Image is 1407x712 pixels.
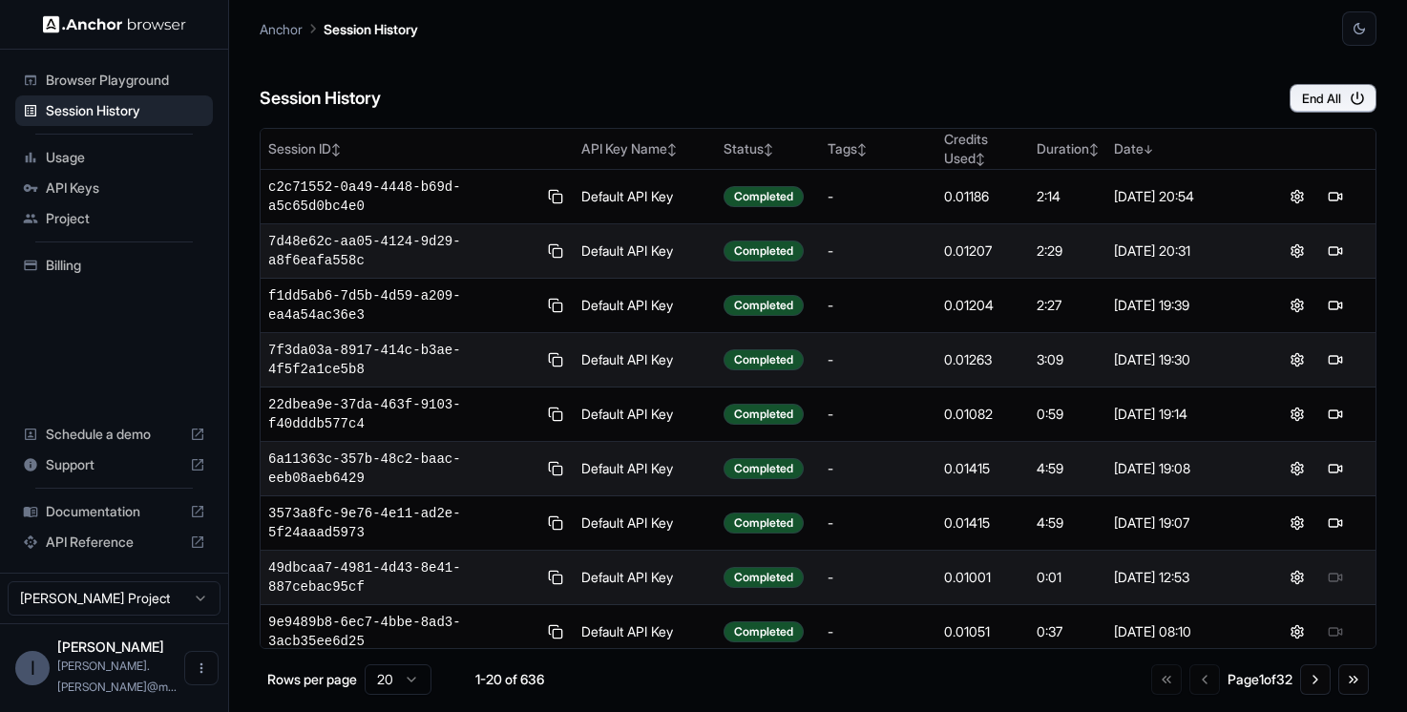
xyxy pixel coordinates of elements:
[260,85,381,113] h6: Session History
[268,450,537,488] span: 6a11363c-357b-48c2-baac-eeb08aeb6429
[46,71,205,90] span: Browser Playground
[724,567,804,588] div: Completed
[43,15,186,33] img: Anchor Logo
[46,455,182,474] span: Support
[268,178,537,216] span: c2c71552-0a49-4448-b69d-a5c65d0bc4e0
[574,224,716,279] td: Default API Key
[828,187,929,206] div: -
[15,496,213,527] div: Documentation
[1037,139,1099,158] div: Duration
[574,333,716,387] td: Default API Key
[15,173,213,203] div: API Keys
[462,670,557,689] div: 1-20 of 636
[15,527,213,557] div: API Reference
[976,152,985,166] span: ↕
[46,148,205,167] span: Usage
[46,533,182,552] span: API Reference
[1037,513,1099,533] div: 4:59
[15,65,213,95] div: Browser Playground
[857,142,867,157] span: ↕
[260,18,418,39] nav: breadcrumb
[1037,187,1099,206] div: 2:14
[268,139,566,158] div: Session ID
[828,513,929,533] div: -
[46,178,205,198] span: API Keys
[944,622,1020,641] div: 0.01051
[15,95,213,126] div: Session History
[1037,568,1099,587] div: 0:01
[944,513,1020,533] div: 0.01415
[1144,142,1153,157] span: ↓
[828,405,929,424] div: -
[944,187,1020,206] div: 0.01186
[574,387,716,442] td: Default API Key
[1114,139,1249,158] div: Date
[46,209,205,228] span: Project
[574,279,716,333] td: Default API Key
[15,419,213,450] div: Schedule a demo
[724,349,804,370] div: Completed
[46,256,205,275] span: Billing
[724,458,804,479] div: Completed
[268,504,537,542] span: 3573a8fc-9e76-4e11-ad2e-5f24aaad5973
[1037,622,1099,641] div: 0:37
[1037,405,1099,424] div: 0:59
[828,568,929,587] div: -
[828,241,929,261] div: -
[268,613,537,651] span: 9e9489b8-6ec7-4bbe-8ad3-3acb35ee6d25
[828,459,929,478] div: -
[1114,296,1249,315] div: [DATE] 19:39
[268,558,537,597] span: 49dbcaa7-4981-4d43-8e41-887cebac95cf
[1037,296,1099,315] div: 2:27
[1114,459,1249,478] div: [DATE] 19:08
[46,502,182,521] span: Documentation
[724,241,804,262] div: Completed
[15,203,213,234] div: Project
[574,605,716,660] td: Default API Key
[574,496,716,551] td: Default API Key
[1089,142,1099,157] span: ↕
[944,241,1020,261] div: 0.01207
[1114,405,1249,424] div: [DATE] 19:14
[57,639,164,655] span: Ivan Sanchez
[1114,187,1249,206] div: [DATE] 20:54
[268,286,537,325] span: f1dd5ab6-7d5b-4d59-a209-ea4a54ac36e3
[1114,241,1249,261] div: [DATE] 20:31
[944,405,1020,424] div: 0.01082
[944,350,1020,369] div: 0.01263
[944,296,1020,315] div: 0.01204
[1037,350,1099,369] div: 3:09
[944,130,1020,168] div: Credits Used
[724,513,804,534] div: Completed
[331,142,341,157] span: ↕
[724,139,812,158] div: Status
[581,139,708,158] div: API Key Name
[828,350,929,369] div: -
[724,621,804,642] div: Completed
[574,551,716,605] td: Default API Key
[1114,350,1249,369] div: [DATE] 19:30
[764,142,773,157] span: ↕
[1228,670,1292,689] div: Page 1 of 32
[15,450,213,480] div: Support
[267,670,357,689] p: Rows per page
[324,19,418,39] p: Session History
[1114,568,1249,587] div: [DATE] 12:53
[828,622,929,641] div: -
[268,232,537,270] span: 7d48e62c-aa05-4124-9d29-a8f6eafa558c
[184,651,219,685] button: Open menu
[1037,459,1099,478] div: 4:59
[944,568,1020,587] div: 0.01001
[15,142,213,173] div: Usage
[46,425,182,444] span: Schedule a demo
[724,404,804,425] div: Completed
[574,170,716,224] td: Default API Key
[724,295,804,316] div: Completed
[57,659,177,694] span: ivan.sanchez@medtrainer.com
[260,19,303,39] p: Anchor
[828,139,929,158] div: Tags
[1114,513,1249,533] div: [DATE] 19:07
[268,341,537,379] span: 7f3da03a-8917-414c-b3ae-4f5f2a1ce5b8
[46,101,205,120] span: Session History
[828,296,929,315] div: -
